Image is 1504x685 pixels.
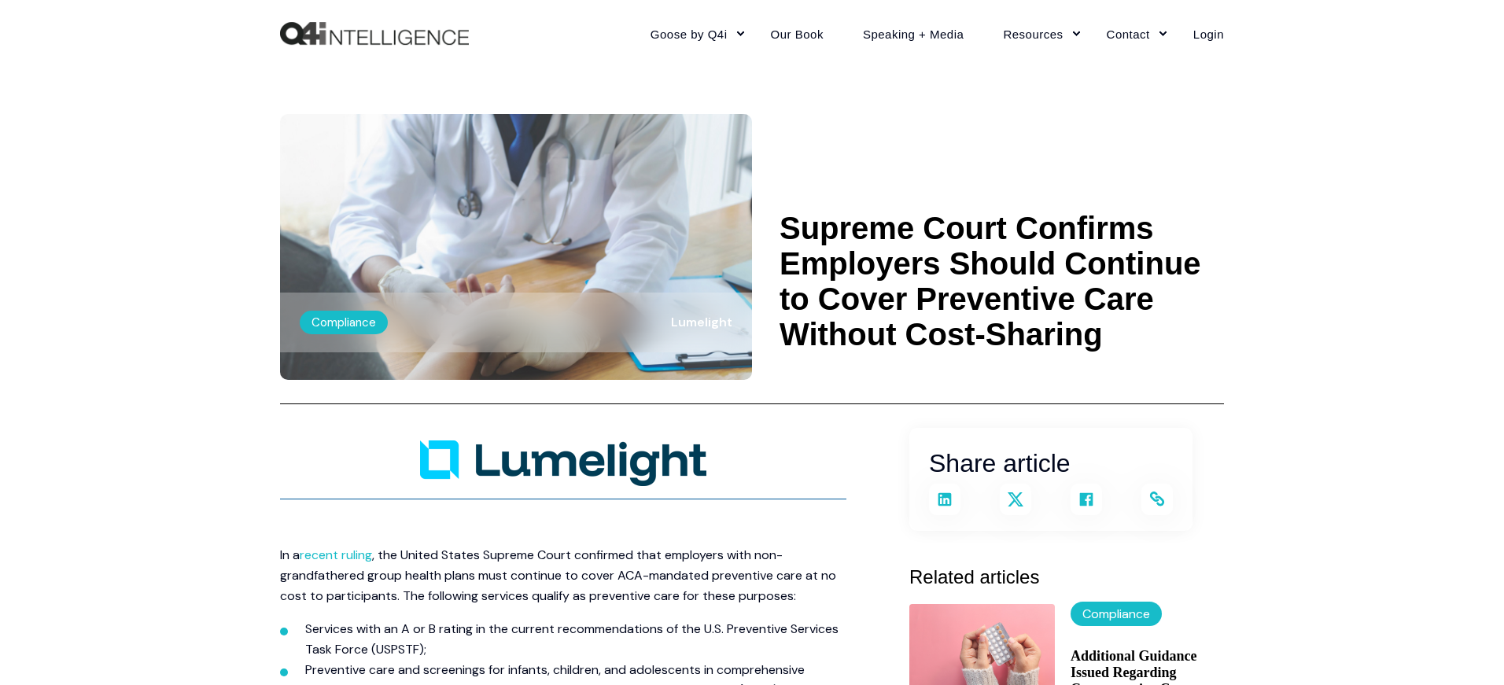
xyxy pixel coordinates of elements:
[280,547,836,604] span: , the United States Supreme Court confirmed that employers with non-grandfathered group health pl...
[280,547,300,563] span: In a
[280,114,752,380] img: A healthcare provider and a patient getting preventive care
[929,444,1173,484] h3: Share article
[280,22,469,46] img: Q4intelligence, LLC logo
[909,562,1224,592] h3: Related articles
[671,314,732,330] span: Lumelight
[1071,602,1162,626] label: Compliance
[280,22,469,46] a: Back to Home
[305,621,839,657] span: Services with an A or B rating in the current recommendations of the U.S. Preventive Services Tas...
[300,547,372,563] a: recent ruling
[420,440,706,486] img: Lumelight-Logo-Primary-RGB
[300,311,388,334] label: Compliance
[780,211,1224,352] h1: Supreme Court Confirms Employers Should Continue to Cover Preventive Care Without Cost-Sharing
